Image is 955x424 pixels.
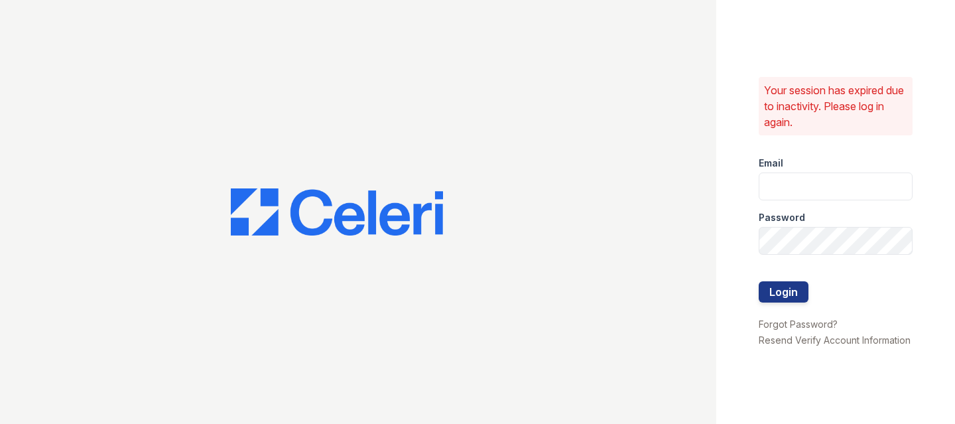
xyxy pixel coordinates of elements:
[759,281,808,303] button: Login
[759,211,805,224] label: Password
[759,157,783,170] label: Email
[759,318,838,330] a: Forgot Password?
[764,82,907,130] p: Your session has expired due to inactivity. Please log in again.
[759,334,911,346] a: Resend Verify Account Information
[231,188,443,236] img: CE_Logo_Blue-a8612792a0a2168367f1c8372b55b34899dd931a85d93a1a3d3e32e68fde9ad4.png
